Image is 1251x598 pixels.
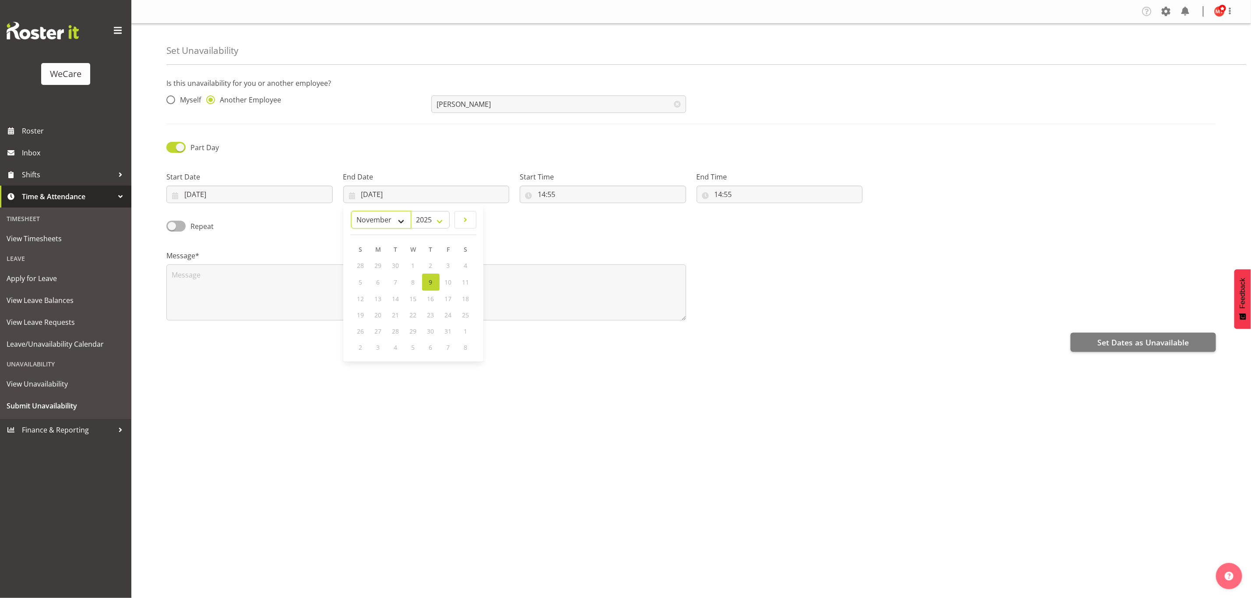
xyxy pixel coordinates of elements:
[7,338,125,351] span: Leave/Unavailability Calendar
[412,278,415,286] span: 8
[7,22,79,39] img: Rosterit website logo
[394,245,398,253] span: T
[175,95,201,104] span: Myself
[1071,333,1216,352] button: Set Dates as Unavailable
[429,278,433,286] span: 9
[410,245,416,253] span: W
[2,289,129,311] a: View Leave Balances
[462,311,469,319] span: 25
[359,343,363,352] span: 2
[166,172,333,182] label: Start Date
[7,294,125,307] span: View Leave Balances
[464,261,468,270] span: 4
[410,327,417,335] span: 29
[2,210,129,228] div: Timesheet
[7,399,125,412] span: Submit Unavailability
[1234,269,1251,329] button: Feedback - Show survey
[22,124,127,137] span: Roster
[445,278,452,286] span: 10
[392,311,399,319] span: 21
[410,295,417,303] span: 15
[462,295,469,303] span: 18
[166,250,686,261] label: Message*
[166,186,333,203] input: Click to select...
[392,295,399,303] span: 14
[2,373,129,395] a: View Unavailability
[445,295,452,303] span: 17
[427,295,434,303] span: 16
[412,343,415,352] span: 5
[2,267,129,289] a: Apply for Leave
[215,95,281,104] span: Another Employee
[22,146,127,159] span: Inbox
[445,327,452,335] span: 31
[1239,278,1247,309] span: Feedback
[429,261,433,270] span: 2
[2,355,129,373] div: Unavailability
[375,327,382,335] span: 27
[394,278,398,286] span: 7
[412,261,415,270] span: 1
[429,245,433,253] span: T
[427,311,434,319] span: 23
[190,143,219,152] span: Part Day
[359,278,363,286] span: 5
[7,377,125,390] span: View Unavailability
[377,278,380,286] span: 6
[2,250,129,267] div: Leave
[394,343,398,352] span: 4
[357,261,364,270] span: 28
[357,311,364,319] span: 19
[359,245,363,253] span: S
[22,423,114,436] span: Finance & Reporting
[357,295,364,303] span: 12
[1097,337,1189,348] span: Set Dates as Unavailable
[464,327,468,335] span: 1
[464,245,468,253] span: S
[520,186,686,203] input: Click to select...
[1225,572,1233,580] img: help-xxl-2.png
[375,261,382,270] span: 29
[186,221,214,232] span: Repeat
[697,186,863,203] input: Click to select...
[410,311,417,319] span: 22
[22,190,114,203] span: Time & Attendance
[520,172,686,182] label: Start Time
[375,245,381,253] span: M
[375,295,382,303] span: 13
[392,327,399,335] span: 28
[392,261,399,270] span: 30
[2,228,129,250] a: View Timesheets
[462,278,469,286] span: 11
[431,95,686,113] input: Select Employee
[447,261,450,270] span: 3
[2,395,129,417] a: Submit Unavailability
[445,311,452,319] span: 24
[7,272,125,285] span: Apply for Leave
[429,343,433,352] span: 6
[375,311,382,319] span: 20
[447,343,450,352] span: 7
[447,245,450,253] span: F
[464,343,468,352] span: 8
[343,186,510,203] input: Click to select...
[7,316,125,329] span: View Leave Requests
[343,172,510,182] label: End Date
[22,168,114,181] span: Shifts
[7,232,125,245] span: View Timesheets
[50,67,81,81] div: WeCare
[2,311,129,333] a: View Leave Requests
[427,327,434,335] span: 30
[2,333,129,355] a: Leave/Unavailability Calendar
[1214,6,1225,17] img: michelle-thomas11470.jpg
[357,327,364,335] span: 26
[377,343,380,352] span: 3
[166,46,238,56] h4: Set Unavailability
[697,172,863,182] label: End Time
[166,78,1216,88] p: Is this unavailability for you or another employee?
